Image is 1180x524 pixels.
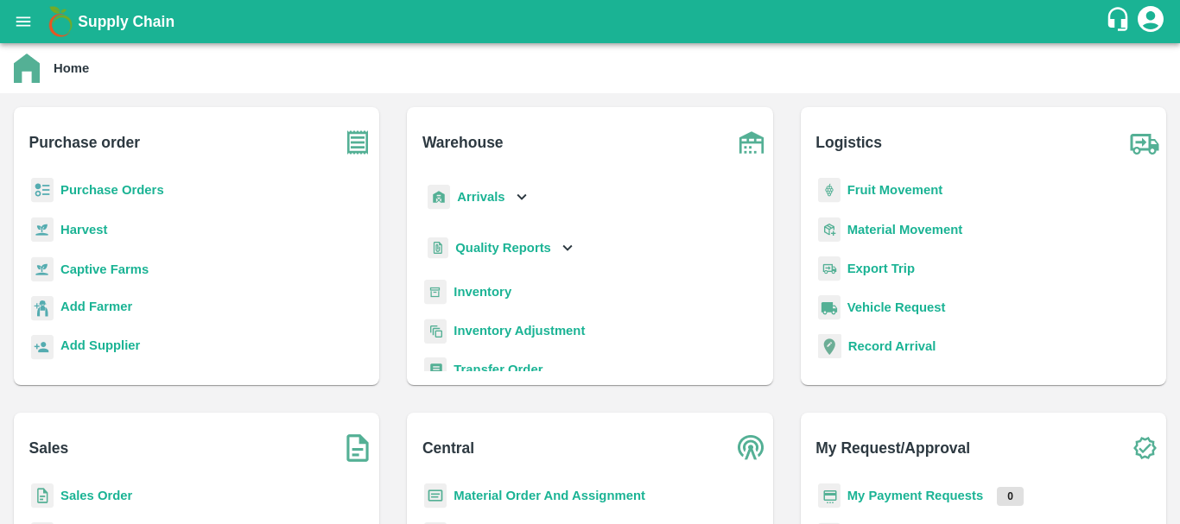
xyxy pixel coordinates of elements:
[60,297,132,320] a: Add Farmer
[29,130,140,155] b: Purchase order
[43,4,78,39] img: logo
[31,335,54,360] img: supplier
[424,319,447,344] img: inventory
[424,280,447,305] img: whInventory
[424,230,577,266] div: Quality Reports
[455,241,551,255] b: Quality Reports
[847,489,984,502] a: My Payment Requests
[31,256,54,282] img: harvest
[60,183,164,197] a: Purchase Orders
[454,285,511,299] a: Inventory
[29,436,69,460] b: Sales
[457,190,504,204] b: Arrivals
[60,338,140,352] b: Add Supplier
[422,436,474,460] b: Central
[60,262,149,276] a: Captive Farms
[818,217,841,243] img: material
[847,300,946,314] a: Vehicle Request
[428,185,450,210] img: whArrival
[31,296,54,321] img: farmer
[997,487,1024,506] p: 0
[78,13,174,30] b: Supply Chain
[78,9,1105,34] a: Supply Chain
[1123,121,1166,164] img: truck
[336,121,379,164] img: purchase
[60,489,132,502] a: Sales Order
[1135,3,1166,40] div: account of current user
[31,178,54,203] img: reciept
[818,178,841,203] img: fruit
[818,256,841,281] img: delivery
[818,295,841,320] img: vehicle
[818,483,841,508] img: payment
[454,324,585,338] a: Inventory Adjustment
[54,61,89,75] b: Home
[848,339,936,353] a: Record Arrival
[454,363,542,376] a: Transfer Order
[1123,426,1166,470] img: check
[730,426,773,470] img: central
[424,178,531,217] div: Arrivals
[424,483,447,508] img: centralMaterial
[815,130,882,155] b: Logistics
[422,130,504,155] b: Warehouse
[454,489,645,502] a: Material Order And Assignment
[428,237,448,259] img: qualityReport
[424,357,447,382] img: whTransfer
[847,223,963,237] a: Material Movement
[60,336,140,359] a: Add Supplier
[730,121,773,164] img: warehouse
[847,183,943,197] a: Fruit Movement
[336,426,379,470] img: soSales
[3,2,43,41] button: open drawer
[818,334,841,358] img: recordArrival
[14,54,40,83] img: home
[1105,6,1135,37] div: customer-support
[31,217,54,243] img: harvest
[815,436,970,460] b: My Request/Approval
[60,223,107,237] a: Harvest
[60,300,132,313] b: Add Farmer
[847,262,915,275] a: Export Trip
[31,483,54,508] img: sales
